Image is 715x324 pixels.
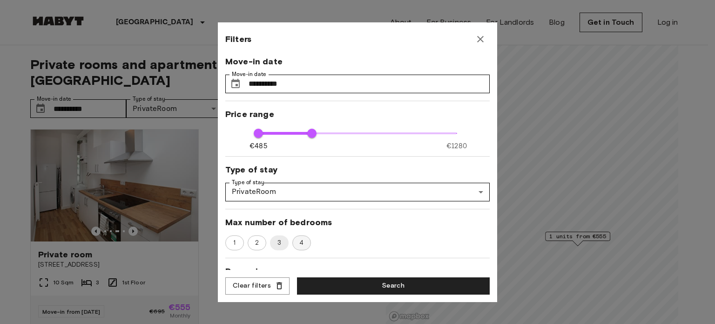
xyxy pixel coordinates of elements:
[225,217,490,228] span: Max number of bedrooms
[225,235,244,250] div: 1
[250,238,264,248] span: 2
[228,238,241,248] span: 1
[272,238,287,248] span: 3
[270,235,289,250] div: 3
[297,277,490,295] button: Search
[446,141,467,151] span: €1280
[232,70,266,78] label: Move-in date
[294,238,309,248] span: 4
[292,235,311,250] div: 4
[225,34,251,45] span: Filters
[225,164,490,175] span: Type of stay
[225,266,490,277] span: Room size
[250,141,267,151] span: €485
[226,75,245,93] button: Choose date, selected date is 17 Aug 2025
[232,179,264,186] label: Type of stay
[225,109,490,120] span: Price range
[225,183,490,201] div: PrivateRoom
[225,56,490,67] span: Move-in date
[248,235,266,250] div: 2
[225,277,290,295] button: Clear filters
